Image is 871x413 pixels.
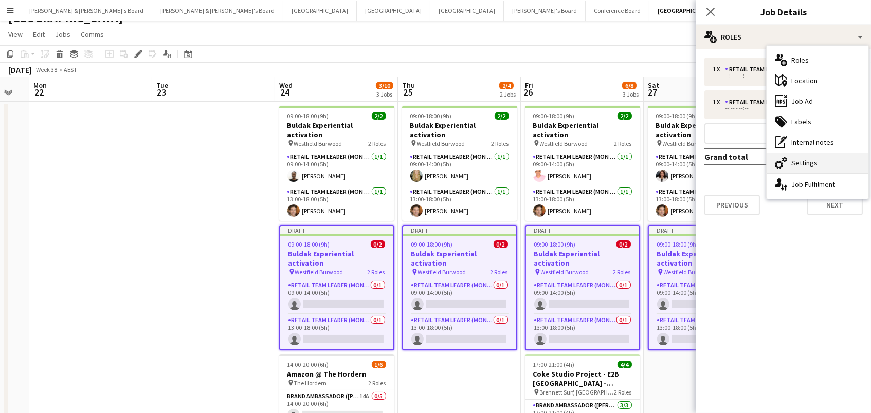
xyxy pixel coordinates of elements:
span: The Hordern [294,379,327,387]
span: Tue [156,81,168,90]
span: Westfield Burwood [541,268,589,276]
span: 09:00-18:00 (9h) [410,112,452,120]
div: 1 x [713,66,725,73]
span: Wed [279,81,293,90]
span: 2/2 [372,112,386,120]
button: [GEOGRAPHIC_DATA] [283,1,357,21]
div: 3 Jobs [376,90,393,98]
span: 09:00-18:00 (9h) [534,240,576,248]
app-card-role: RETAIL Team Leader (Mon - Fri)0/113:00-18:00 (5h) [526,314,639,349]
div: Job Fulfilment [767,174,868,195]
div: 1 x [713,99,725,106]
h3: Amazon @ The Hordern [279,369,394,379]
div: --:-- - --:-- [713,106,844,111]
h3: Buldak Experiential activation [402,121,517,139]
span: 2 Roles [369,379,386,387]
app-job-card: 09:00-18:00 (9h)2/2Buldak Experiential activation Westfield Burwood2 RolesRETAIL Team Leader (Mon... [279,106,394,221]
span: Westfield Burwood [294,140,342,147]
span: 14:00-20:00 (6h) [287,361,329,368]
span: 2/4 [499,82,514,89]
div: RETAIL Team Leader (Sat) [725,99,806,106]
div: Settings [767,153,868,173]
h3: Buldak Experiential activation [649,249,762,268]
button: Next [807,195,863,215]
app-job-card: 09:00-18:00 (9h)2/2Buldak Experiential activation Westfield Burwood2 RolesRETAIL Team Leader (Mon... [525,106,640,221]
div: Draft [403,226,516,234]
span: 09:00-18:00 (9h) [288,240,330,248]
span: 0/2 [494,240,508,248]
span: 2/2 [618,112,632,120]
span: 6/8 [622,82,637,89]
span: Fri [525,81,533,90]
a: Edit [29,28,49,41]
div: Roles [767,50,868,70]
span: 09:00-18:00 (9h) [533,112,575,120]
div: Draft [526,226,639,234]
button: Previous [704,195,760,215]
div: RETAIL Team Leader (Mon - Fri) [725,66,821,73]
span: 2 Roles [368,268,385,276]
app-job-card: 09:00-18:00 (9h)2/2Buldak Experiential activation Westfield Burwood2 RolesRETAIL Team Leader (Sat... [648,106,763,221]
span: 09:00-18:00 (9h) [656,112,698,120]
button: Add role [704,123,863,144]
div: [DATE] [8,65,32,75]
app-card-role: RETAIL Team Leader (Mon - Fri)1/113:00-18:00 (5h)[PERSON_NAME] [279,186,394,221]
span: 09:00-18:00 (9h) [657,240,699,248]
app-job-card: Draft09:00-18:00 (9h)0/2Buldak Experiential activation Westfield Burwood2 RolesRETAIL Team Leader... [279,225,394,350]
span: 2 Roles [613,268,631,276]
span: Westfield Burwood [295,268,343,276]
div: Location [767,70,868,91]
h3: Buldak Experiential activation [403,249,516,268]
span: Mon [33,81,47,90]
span: Westfield Burwood [664,268,712,276]
app-job-card: 09:00-18:00 (9h)2/2Buldak Experiential activation Westfield Burwood2 RolesRETAIL Team Leader (Mon... [402,106,517,221]
span: Westfield Burwood [540,140,588,147]
div: Draft09:00-18:00 (9h)0/2Buldak Experiential activation Westfield Burwood2 RolesRETAIL Team Leader... [648,225,763,350]
span: Sat [648,81,659,90]
div: --:-- - --:-- [713,73,844,78]
app-card-role: RETAIL Team Leader (Sat)0/113:00-18:00 (5h) [649,314,762,349]
app-card-role: RETAIL Team Leader (Mon - Fri)1/109:00-14:00 (5h)[PERSON_NAME] [279,151,394,186]
span: 2 Roles [614,388,632,396]
span: Brennett Surf, [GEOGRAPHIC_DATA], [GEOGRAPHIC_DATA] [540,388,614,396]
app-card-role: RETAIL Team Leader (Sat)1/113:00-18:00 (5h)[PERSON_NAME] [648,186,763,221]
span: 0/2 [371,240,385,248]
a: View [4,28,27,41]
span: 23 [155,86,168,98]
a: Comms [77,28,108,41]
div: Labels [767,111,868,132]
span: 4/4 [618,361,632,368]
button: [PERSON_NAME]'s Board [504,1,586,21]
button: Conference Board [586,1,649,21]
h3: Buldak Experiential activation [648,121,763,139]
span: 22 [32,86,47,98]
span: Week 38 [34,66,60,73]
span: 09:00-18:00 (9h) [411,240,453,248]
app-job-card: Draft09:00-18:00 (9h)0/2Buldak Experiential activation Westfield Burwood2 RolesRETAIL Team Leader... [525,225,640,350]
button: [GEOGRAPHIC_DATA] [430,1,504,21]
span: 17:00-21:00 (4h) [533,361,575,368]
app-job-card: Draft09:00-18:00 (9h)0/2Buldak Experiential activation Westfield Burwood2 RolesRETAIL Team Leader... [402,225,517,350]
span: Westfield Burwood [418,268,466,276]
span: Edit [33,30,45,39]
app-card-role: RETAIL Team Leader (Mon - Fri)0/109:00-14:00 (5h) [403,279,516,314]
div: Job Ad [767,91,868,111]
div: 2 Jobs [500,90,516,98]
span: 27 [646,86,659,98]
span: 2/2 [495,112,509,120]
div: Draft [649,226,762,234]
button: [GEOGRAPHIC_DATA] [357,1,430,21]
div: 3 Jobs [623,90,639,98]
app-card-role: RETAIL Team Leader (Mon - Fri)0/109:00-14:00 (5h) [280,279,393,314]
span: 1/6 [372,361,386,368]
span: 2 Roles [369,140,386,147]
span: 25 [401,86,415,98]
span: Jobs [55,30,70,39]
span: Comms [81,30,104,39]
div: Roles [696,25,871,49]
